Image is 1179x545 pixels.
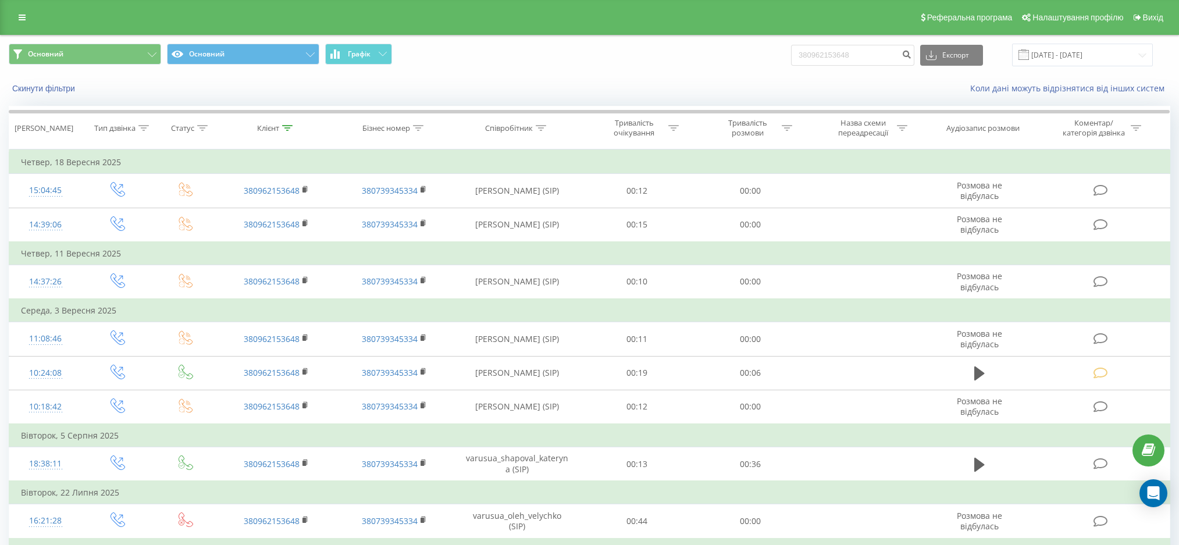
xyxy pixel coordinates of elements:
[257,123,279,133] div: Клієнт
[362,276,418,287] a: 380739345334
[9,242,1170,265] td: Четвер, 11 Вересня 2025
[693,322,807,356] td: 00:00
[693,356,807,390] td: 00:06
[21,510,70,532] div: 16:21:28
[453,208,580,242] td: [PERSON_NAME] (SIP)
[453,174,580,208] td: [PERSON_NAME] (SIP)
[453,504,580,539] td: varusua_oleh_velychko (SIP)
[1139,479,1167,507] div: Open Intercom Messenger
[15,123,73,133] div: [PERSON_NAME]
[957,328,1002,350] span: Розмова не відбулась
[717,118,779,138] div: Тривалість розмови
[927,13,1013,22] span: Реферальна програма
[791,45,914,66] input: Пошук за номером
[325,44,392,65] button: Графік
[9,424,1170,447] td: Вівторок, 5 Серпня 2025
[957,396,1002,417] span: Розмова не відбулась
[9,299,1170,322] td: Середа, 3 Вересня 2025
[9,83,81,94] button: Скинути фільтри
[832,118,894,138] div: Назва схеми переадресації
[362,185,418,196] a: 380739345334
[946,123,1020,133] div: Аудіозапис розмови
[362,515,418,526] a: 380739345334
[362,333,418,344] a: 380739345334
[693,390,807,424] td: 00:00
[453,390,580,424] td: [PERSON_NAME] (SIP)
[453,447,580,482] td: varusua_shapoval_kateryna (SIP)
[362,367,418,378] a: 380739345334
[244,401,300,412] a: 380962153648
[1143,13,1163,22] span: Вихід
[244,219,300,230] a: 380962153648
[21,453,70,475] div: 18:38:11
[244,367,300,378] a: 380962153648
[244,333,300,344] a: 380962153648
[244,185,300,196] a: 380962153648
[453,265,580,299] td: [PERSON_NAME] (SIP)
[693,208,807,242] td: 00:00
[362,401,418,412] a: 380739345334
[9,44,161,65] button: Основний
[21,179,70,202] div: 15:04:45
[244,276,300,287] a: 380962153648
[1060,118,1128,138] div: Коментар/категорія дзвінка
[9,481,1170,504] td: Вівторок, 22 Липня 2025
[580,504,694,539] td: 00:44
[580,356,694,390] td: 00:19
[970,83,1170,94] a: Коли дані можуть відрізнятися вiд інших систем
[580,265,694,299] td: 00:10
[21,270,70,293] div: 14:37:26
[28,49,63,59] span: Основний
[580,208,694,242] td: 00:15
[920,45,983,66] button: Експорт
[693,504,807,539] td: 00:00
[244,458,300,469] a: 380962153648
[453,356,580,390] td: [PERSON_NAME] (SIP)
[348,50,371,58] span: Графік
[957,510,1002,532] span: Розмова не відбулась
[693,265,807,299] td: 00:00
[580,174,694,208] td: 00:12
[21,396,70,418] div: 10:18:42
[1032,13,1123,22] span: Налаштування профілю
[9,151,1170,174] td: Четвер, 18 Вересня 2025
[362,123,410,133] div: Бізнес номер
[693,447,807,482] td: 00:36
[957,213,1002,235] span: Розмова не відбулась
[167,44,319,65] button: Основний
[244,515,300,526] a: 380962153648
[171,123,194,133] div: Статус
[21,213,70,236] div: 14:39:06
[362,458,418,469] a: 380739345334
[957,180,1002,201] span: Розмова не відбулась
[362,219,418,230] a: 380739345334
[21,362,70,384] div: 10:24:08
[693,174,807,208] td: 00:00
[21,327,70,350] div: 11:08:46
[580,322,694,356] td: 00:11
[580,447,694,482] td: 00:13
[580,390,694,424] td: 00:12
[485,123,533,133] div: Співробітник
[603,118,665,138] div: Тривалість очікування
[94,123,136,133] div: Тип дзвінка
[957,270,1002,292] span: Розмова не відбулась
[453,322,580,356] td: [PERSON_NAME] (SIP)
